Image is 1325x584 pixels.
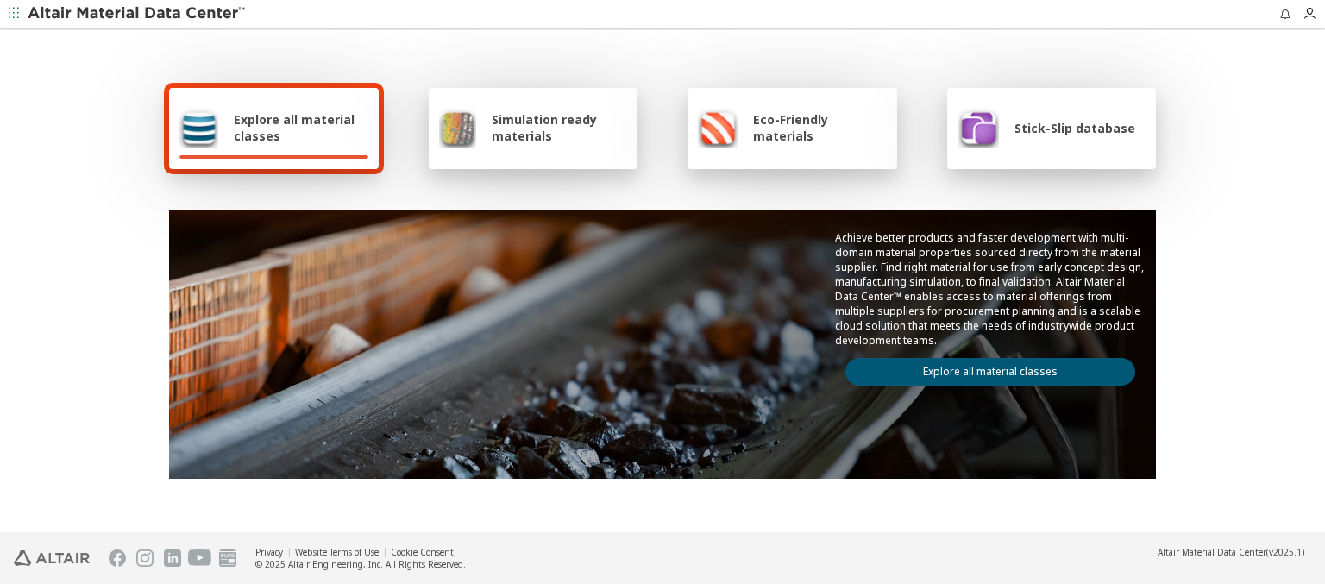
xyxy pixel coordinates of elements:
[14,550,90,566] img: Altair Engineering
[845,358,1135,386] a: Explore all material classes
[234,111,368,144] span: Explore all material classes
[1158,546,1304,558] div: (v2025.1)
[492,111,627,144] span: Simulation ready materials
[835,230,1146,348] p: Achieve better products and faster development with multi-domain material properties sourced dire...
[439,107,476,148] img: Simulation ready materials
[753,111,886,144] span: Eco-Friendly materials
[179,107,218,148] img: Explore all material classes
[958,107,999,148] img: Stick-Slip database
[1014,120,1135,136] span: Stick-Slip database
[698,107,738,148] img: Eco-Friendly materials
[391,546,454,558] a: Cookie Consent
[255,558,466,570] div: © 2025 Altair Engineering, Inc. All Rights Reserved.
[255,546,283,558] a: Privacy
[1158,546,1266,558] span: Altair Material Data Center
[295,546,379,558] a: Website Terms of Use
[28,5,248,22] img: Altair Material Data Center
